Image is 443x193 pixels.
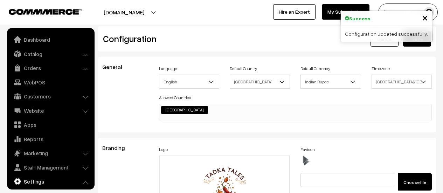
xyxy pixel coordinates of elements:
[341,26,432,42] div: Configuration updated successfully.
[9,147,92,159] a: Marketing
[9,76,92,89] a: WebPOS
[9,33,92,46] a: Dashboard
[378,4,438,21] button: [PERSON_NAME]
[372,75,432,89] span: Asia/Kolkata
[422,12,428,23] button: Close
[230,75,290,89] span: India
[9,104,92,117] a: Website
[230,76,290,88] span: India
[9,90,92,103] a: Customers
[79,4,169,21] button: [DOMAIN_NAME]
[9,7,70,15] a: COMMMERCE
[9,175,92,188] a: Settings
[9,9,82,14] img: COMMMERCE
[349,15,371,22] strong: Success
[230,66,257,72] label: Default Country
[9,62,92,74] a: Orders
[159,146,168,153] label: Logo
[403,180,426,185] span: Choose file
[300,66,330,72] label: Default Currency
[159,75,219,89] span: English
[159,95,191,101] label: Allowed Countries
[9,161,92,174] a: Staff Management
[300,75,361,89] span: Indian Rupee
[300,146,315,153] label: Favicon
[300,156,311,166] img: favicon.ico
[273,4,316,20] a: Hire an Expert
[422,11,428,24] span: ×
[9,118,92,131] a: Apps
[424,7,434,18] img: user
[9,133,92,145] a: Reports
[159,76,219,88] span: English
[322,4,369,20] a: My Subscription
[159,66,177,72] label: Language
[161,106,208,114] li: India
[103,33,262,44] h2: Configuration
[301,76,360,88] span: Indian Rupee
[102,144,133,151] span: Branding
[102,63,130,70] span: General
[372,76,431,88] span: Asia/Kolkata
[372,66,390,72] label: Timezone
[9,48,92,60] a: Catalog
